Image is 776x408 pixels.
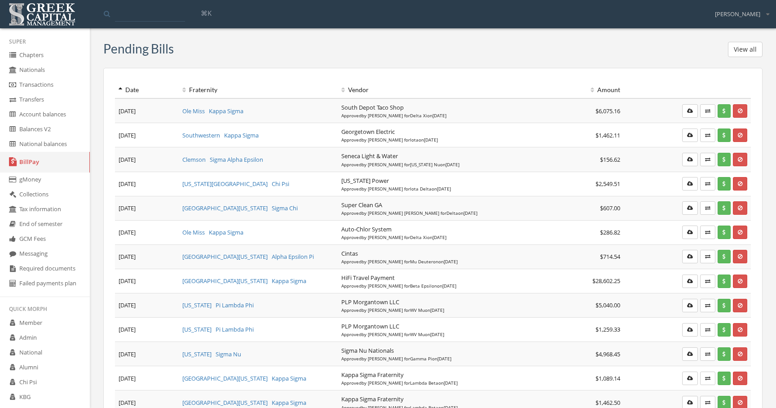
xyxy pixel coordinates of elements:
[341,234,557,241] div: Approved by for on
[368,112,403,119] span: [PERSON_NAME]
[182,228,243,236] a: Ole Miss Kappa Sigma
[442,283,456,289] span: [DATE]
[119,301,136,309] span: [DATE]
[368,258,403,265] span: [PERSON_NAME]
[341,258,557,265] div: Approved by for on
[182,350,241,358] a: [US_STATE] Sigma Nu
[341,151,557,161] p: Seneca Light & Water
[595,301,620,309] span: $5,040.00
[119,228,136,236] span: [DATE]
[595,374,620,382] span: $1,089.14
[410,380,438,386] a: Lambda Beta
[600,253,620,261] span: $714.54
[410,137,419,143] a: Iota
[430,331,444,337] span: [DATE]
[410,186,432,192] a: Iota Delta
[341,176,557,186] p: [US_STATE] Power
[410,283,437,289] a: Beta Epsilon
[410,331,425,337] a: WV Mu
[341,186,557,192] div: Approved by for on
[341,307,557,314] div: Approved by for on
[341,283,557,289] div: Approved by for on
[119,277,136,285] span: [DATE]
[341,127,557,137] p: Georgetown Electric
[341,273,557,283] p: HiFi Travel Payment
[341,210,557,217] div: Approved by for on
[119,131,136,139] span: [DATE]
[341,85,557,94] div: Vendor
[341,380,557,386] div: Approved by for on
[341,102,557,112] p: South Depot Taco Shop
[119,325,136,333] span: [DATE]
[410,234,427,240] a: Delta Xi
[182,85,334,94] div: Fraternity
[201,9,212,18] span: ⌘K
[119,180,136,188] span: [DATE]
[341,200,557,210] p: Super Clean GA
[341,161,557,168] div: Approved by for on
[595,131,620,139] span: $1,462.11
[368,210,439,216] span: [PERSON_NAME] [PERSON_NAME]
[368,283,403,289] span: [PERSON_NAME]
[341,297,557,307] p: PLP Morgantown LLC
[182,107,243,115] a: Ole Miss Kappa Sigma
[368,331,403,337] span: [PERSON_NAME]
[182,301,254,309] a: [US_STATE] Pi Lambda Phi
[119,399,136,407] span: [DATE]
[182,180,289,188] a: [US_STATE][GEOGRAPHIC_DATA] Chi Psi
[430,307,444,313] span: [DATE]
[595,350,620,358] span: $4,968.45
[444,258,458,265] span: [DATE]
[424,137,438,143] span: [DATE]
[119,155,136,164] span: [DATE]
[103,42,174,56] h3: Pending Bills
[368,234,403,240] span: [PERSON_NAME]
[432,234,446,240] span: [DATE]
[600,155,620,164] span: $156.62
[341,394,557,404] p: Kappa Sigma Fraternity
[437,355,451,362] span: [DATE]
[119,85,175,94] div: Date
[368,137,403,143] span: [PERSON_NAME]
[182,399,306,407] a: [GEOGRAPHIC_DATA][US_STATE] Kappa Sigma
[182,155,263,164] a: Clemson Sigma Alpha Epsilon
[182,374,306,382] a: [GEOGRAPHIC_DATA][US_STATE] Kappa Sigma
[715,10,760,18] span: [PERSON_NAME]
[410,161,440,168] a: [US_STATE] Nu
[463,210,477,216] span: [DATE]
[368,380,403,386] span: [PERSON_NAME]
[410,112,427,119] a: Delta Xi
[600,228,620,236] span: $286.82
[182,204,298,212] a: [GEOGRAPHIC_DATA][US_STATE] Sigma Chi
[341,346,557,355] p: Sigma Nu Nationals
[595,399,620,407] span: $1,462.50
[341,224,557,234] p: Auto-Chlor System
[341,112,557,119] div: Approved by for on
[341,137,557,143] div: Approved by for on
[341,248,557,258] p: Cintas
[182,131,259,139] a: Southwestern Kappa Sigma
[368,161,403,168] span: [PERSON_NAME]
[410,355,432,362] a: Gamma Pi
[119,204,136,212] span: [DATE]
[368,186,403,192] span: [PERSON_NAME]
[119,253,136,261] span: [DATE]
[595,180,620,188] span: $2,549.51
[445,161,459,168] span: [DATE]
[595,325,620,333] span: $1,259.33
[595,107,620,115] span: $6,075.16
[182,253,314,261] a: [GEOGRAPHIC_DATA][US_STATE] Alpha Epsilon Pi
[728,42,763,57] button: View all
[410,258,438,265] a: Mu Deuteron
[592,277,620,285] span: $28,602.25
[182,325,254,333] a: [US_STATE] Pi Lambda Phi
[446,210,458,216] a: Delta
[341,321,557,331] p: PLP Morgantown LLC
[119,350,136,358] span: [DATE]
[410,307,425,313] a: WV Mu
[444,380,458,386] span: [DATE]
[341,331,557,338] div: Approved by for on
[368,355,403,362] span: [PERSON_NAME]
[341,370,557,380] p: Kappa Sigma Fraternity
[709,3,769,18] div: [PERSON_NAME]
